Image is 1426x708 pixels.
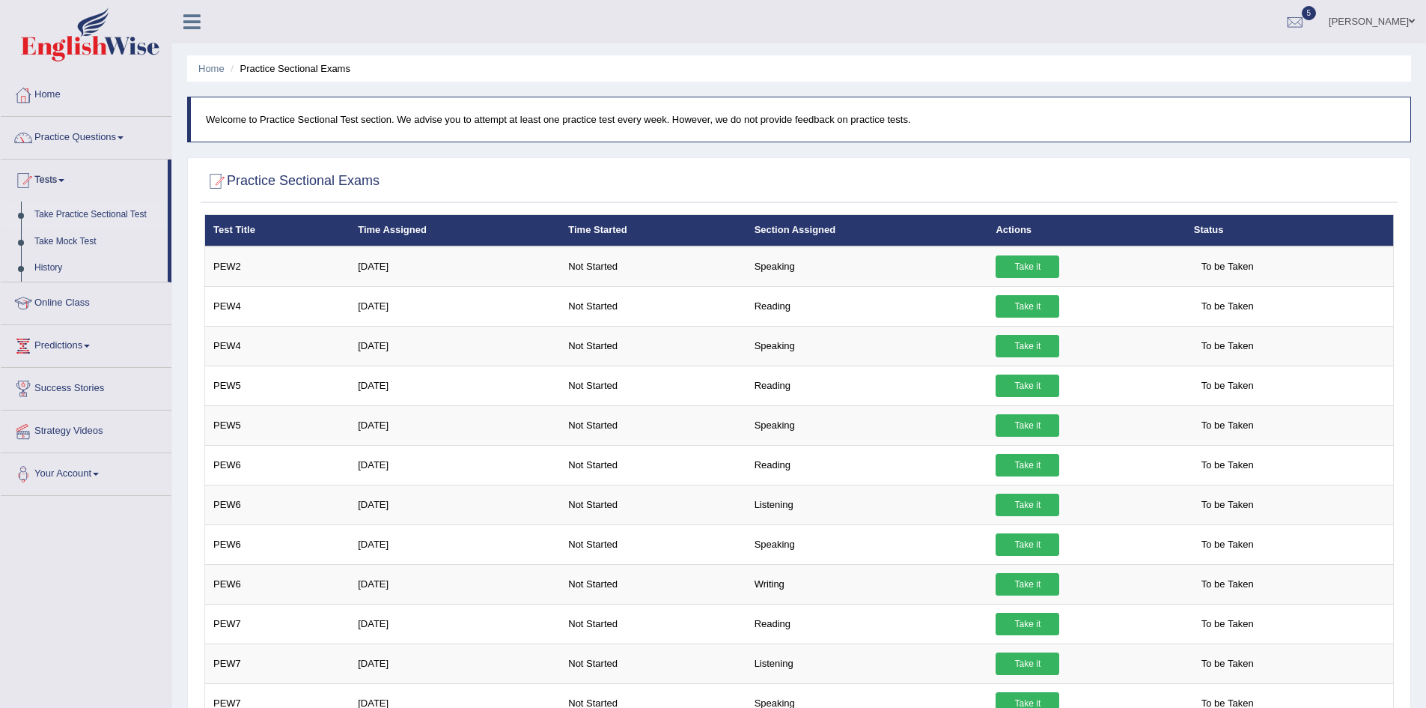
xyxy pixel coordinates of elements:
[746,215,988,246] th: Section Assigned
[350,485,560,524] td: [DATE]
[28,202,168,229] a: Take Practice Sectional Test
[560,246,746,287] td: Not Started
[560,524,746,564] td: Not Started
[996,375,1059,397] a: Take it
[996,335,1059,357] a: Take it
[560,445,746,485] td: Not Started
[560,405,746,445] td: Not Started
[350,366,560,405] td: [DATE]
[1,160,168,197] a: Tests
[746,246,988,287] td: Speaking
[996,454,1059,476] a: Take it
[205,246,350,287] td: PEW2
[746,445,988,485] td: Reading
[350,246,560,287] td: [DATE]
[560,485,746,524] td: Not Started
[205,445,350,485] td: PEW6
[560,564,746,604] td: Not Started
[1194,573,1261,596] span: To be Taken
[996,255,1059,278] a: Take it
[1,117,171,154] a: Practice Questions
[1,453,171,491] a: Your Account
[28,229,168,255] a: Take Mock Test
[1194,613,1261,635] span: To be Taken
[996,295,1059,318] a: Take it
[996,494,1059,516] a: Take it
[996,573,1059,596] a: Take it
[350,286,560,326] td: [DATE]
[1194,375,1261,397] span: To be Taken
[746,644,988,683] td: Listening
[1194,255,1261,278] span: To be Taken
[1,74,171,112] a: Home
[1,411,171,448] a: Strategy Videos
[198,63,225,74] a: Home
[350,215,560,246] th: Time Assigned
[560,326,746,366] td: Not Started
[205,405,350,445] td: PEW5
[746,366,988,405] td: Reading
[996,613,1059,635] a: Take it
[350,445,560,485] td: [DATE]
[205,564,350,604] td: PEW6
[996,414,1059,437] a: Take it
[746,405,988,445] td: Speaking
[350,326,560,366] td: [DATE]
[350,604,560,644] td: [DATE]
[205,604,350,644] td: PEW7
[1186,215,1394,246] th: Status
[560,644,746,683] td: Not Started
[205,326,350,366] td: PEW4
[987,215,1185,246] th: Actions
[350,644,560,683] td: [DATE]
[227,61,350,76] li: Practice Sectional Exams
[746,564,988,604] td: Writing
[996,533,1059,556] a: Take it
[1194,454,1261,476] span: To be Taken
[560,604,746,644] td: Not Started
[1194,533,1261,556] span: To be Taken
[1,368,171,405] a: Success Stories
[350,524,560,564] td: [DATE]
[205,524,350,564] td: PEW6
[205,485,350,524] td: PEW6
[205,215,350,246] th: Test Title
[205,366,350,405] td: PEW5
[350,564,560,604] td: [DATE]
[1302,6,1317,20] span: 5
[350,405,560,445] td: [DATE]
[996,653,1059,675] a: Take it
[28,255,168,282] a: History
[746,286,988,326] td: Reading
[746,524,988,564] td: Speaking
[1,282,171,320] a: Online Class
[746,485,988,524] td: Listening
[1194,335,1261,357] span: To be Taken
[1194,295,1261,318] span: To be Taken
[560,286,746,326] td: Not Started
[560,366,746,405] td: Not Started
[746,604,988,644] td: Reading
[1194,414,1261,437] span: To be Taken
[1194,494,1261,516] span: To be Taken
[205,286,350,326] td: PEW4
[1,325,171,363] a: Predictions
[204,170,380,193] h2: Practice Sectional Exams
[746,326,988,366] td: Speaking
[206,112,1395,127] p: Welcome to Practice Sectional Test section. We advise you to attempt at least one practice test e...
[1194,653,1261,675] span: To be Taken
[205,644,350,683] td: PEW7
[560,215,746,246] th: Time Started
